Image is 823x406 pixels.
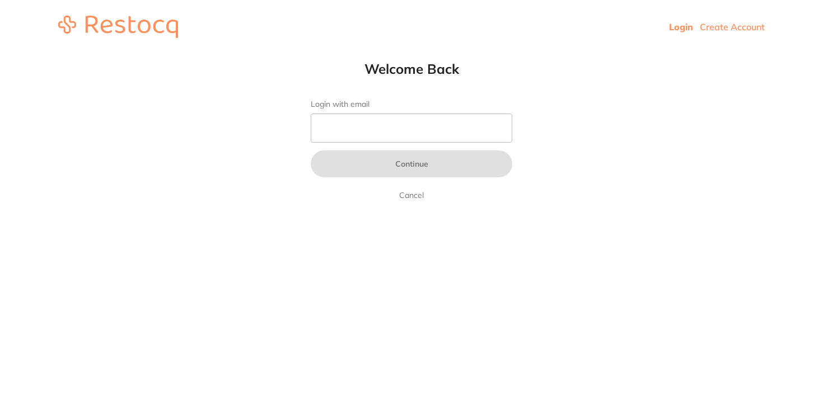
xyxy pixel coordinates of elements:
[700,21,765,32] a: Create Account
[397,188,426,202] a: Cancel
[58,16,178,38] img: restocq_logo.svg
[311,100,512,109] label: Login with email
[288,60,535,77] h1: Welcome Back
[311,150,512,177] button: Continue
[669,21,693,32] a: Login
